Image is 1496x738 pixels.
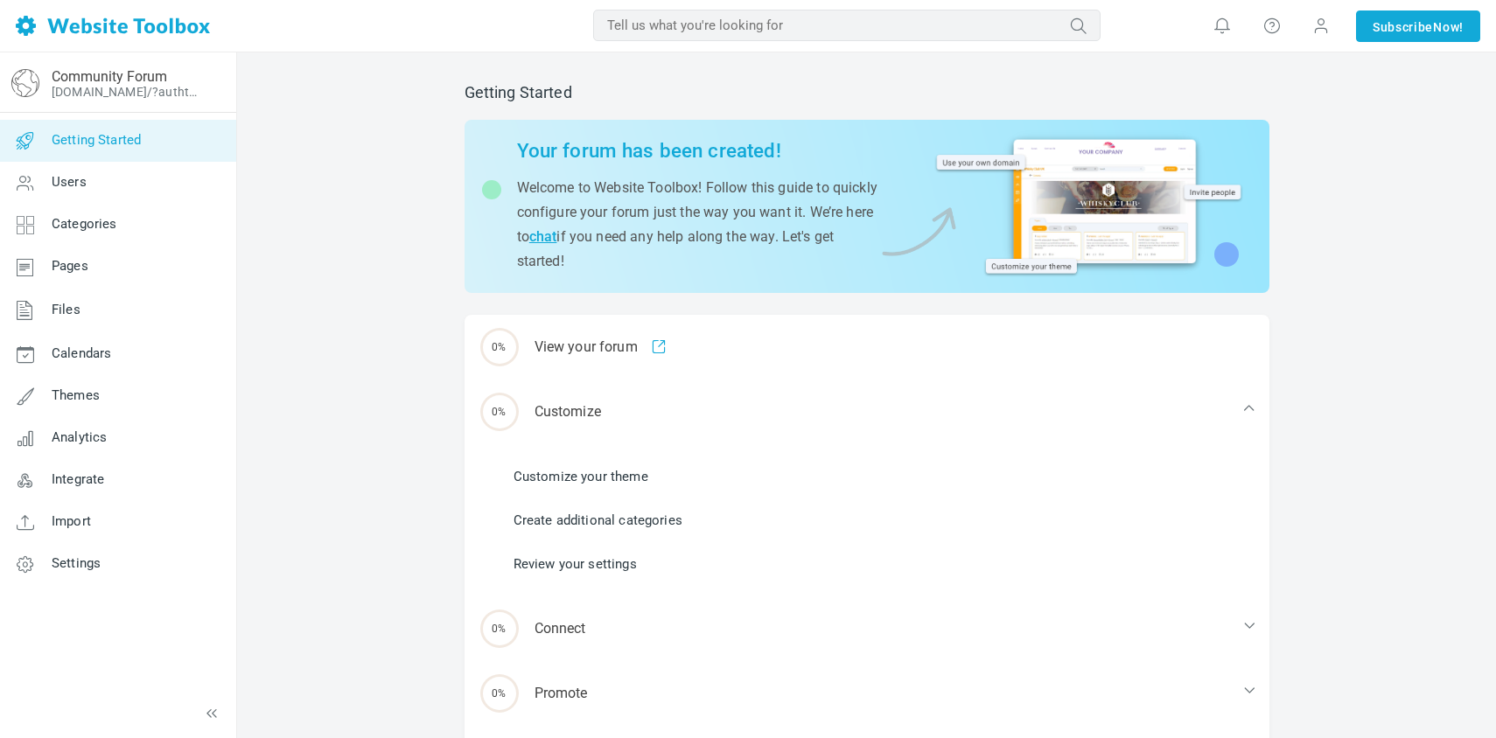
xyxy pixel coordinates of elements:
span: Categories [52,216,117,232]
span: Getting Started [52,132,141,148]
img: globe-icon.png [11,69,39,97]
span: Themes [52,387,100,403]
a: [DOMAIN_NAME]/?authtoken=529b02239f184aa5ab8aceb6d4603293&rememberMe=1 [52,85,204,99]
span: Users [52,174,87,190]
div: Connect [465,596,1269,661]
input: Tell us what you're looking for [593,10,1101,41]
div: View your forum [465,315,1269,379]
a: Create additional categories [514,511,682,530]
span: Import [52,513,91,529]
a: Community Forum [52,68,167,85]
span: 0% [480,393,519,431]
span: Analytics [52,429,107,445]
span: Calendars [52,345,111,361]
span: Pages [52,258,88,274]
a: SubscribeNow! [1356,10,1480,42]
p: Welcome to Website Toolbox! Follow this guide to quickly configure your forum just the way you wa... [517,176,878,274]
span: 0% [480,674,519,713]
a: chat [529,228,557,245]
span: Now! [1433,17,1464,37]
span: Files [52,302,80,317]
a: 0% View your forum [465,315,1269,379]
div: Customize [465,379,1269,444]
h2: Getting Started [465,83,1269,102]
div: Promote [465,661,1269,726]
span: Integrate [52,471,104,487]
a: Customize your theme [514,467,648,486]
span: 0% [480,609,519,648]
a: Review your settings [514,554,637,574]
span: 0% [480,328,519,366]
h2: Your forum has been created! [517,139,878,163]
span: Settings [52,555,101,571]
